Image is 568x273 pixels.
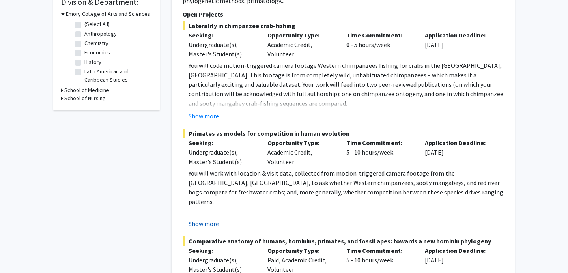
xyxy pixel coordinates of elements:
[267,138,334,148] p: Opportunity Type:
[189,40,256,59] div: Undergraduate(s), Master's Student(s)
[84,67,150,84] label: Latin American and Caribbean Studies
[6,237,34,267] iframe: Chat
[425,30,492,40] p: Application Deadline:
[84,49,110,57] label: Economics
[189,138,256,148] p: Seeking:
[267,246,334,255] p: Opportunity Type:
[183,21,504,30] span: Laterality in chimpanzee crab-fishing
[419,138,498,166] div: [DATE]
[346,246,413,255] p: Time Commitment:
[84,20,110,28] label: (Select All)
[64,94,106,103] h3: School of Nursing
[419,30,498,59] div: [DATE]
[189,30,256,40] p: Seeking:
[267,30,334,40] p: Opportunity Type:
[189,219,219,228] button: Show more
[183,9,504,19] p: Open Projects
[189,61,504,108] p: You will code motion-triggered camera footage Western chimpanzees fishing for crabs in the [GEOGR...
[189,168,504,206] p: You will work with location & visit data, collected from motion-triggered camera footage from the...
[346,30,413,40] p: Time Commitment:
[84,58,101,66] label: History
[425,138,492,148] p: Application Deadline:
[84,30,117,38] label: Anthropology
[262,138,340,166] div: Academic Credit, Volunteer
[66,10,150,18] h3: Emory College of Arts and Sciences
[64,86,109,94] h3: School of Medicine
[189,148,256,166] div: Undergraduate(s), Master's Student(s)
[340,30,419,59] div: 0 - 5 hours/week
[183,236,504,246] span: Comparative anatomy of humans, hominins, primates, and fossil apes: towards a new hominin phylogeny
[84,39,108,47] label: Chemistry
[340,138,419,166] div: 5 - 10 hours/week
[262,30,340,59] div: Academic Credit, Volunteer
[189,111,219,121] button: Show more
[183,129,504,138] span: Primates as models for competition in human evolution
[189,246,256,255] p: Seeking:
[425,246,492,255] p: Application Deadline:
[346,138,413,148] p: Time Commitment:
